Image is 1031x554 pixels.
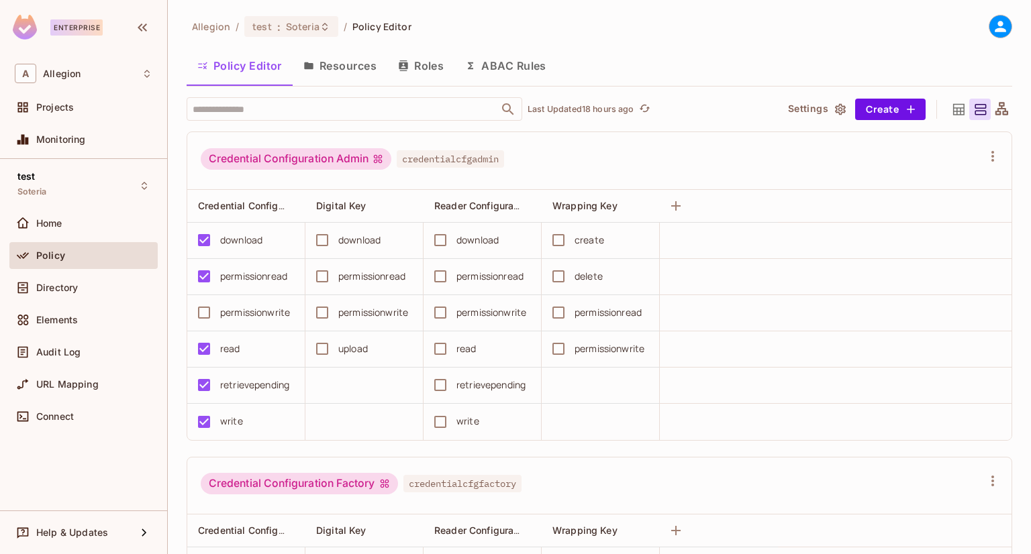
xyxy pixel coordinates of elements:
[575,341,644,356] div: permissionwrite
[198,199,310,212] span: Credential Configuration
[338,305,408,320] div: permissionwrite
[783,99,850,120] button: Settings
[201,473,398,494] div: Credential Configuration Factory
[13,15,37,40] img: SReyMgAAAABJRU5ErkJggg==
[575,233,604,247] div: create
[220,341,240,356] div: read
[338,233,381,247] div: download
[198,524,310,537] span: Credential Configuration
[36,411,74,422] span: Connect
[43,68,81,79] span: Workspace: Allegion
[316,200,366,211] span: Digital Key
[634,101,653,117] span: Click to refresh data
[434,524,531,537] span: Reader Configuration
[220,378,289,392] div: retrievepending
[36,102,74,113] span: Projects
[344,20,347,33] li: /
[637,101,653,117] button: refresh
[397,150,504,168] span: credentialcfgadmin
[387,49,454,82] button: Roles
[36,282,78,293] span: Directory
[575,269,603,284] div: delete
[316,524,366,536] span: Digital Key
[456,378,526,392] div: retrievepending
[434,199,531,212] span: Reader Configuration
[187,49,293,82] button: Policy Editor
[36,347,81,357] span: Audit Log
[36,315,78,325] span: Elements
[456,233,499,247] div: download
[639,103,650,116] span: refresh
[456,414,479,429] div: write
[352,20,411,33] span: Policy Editor
[36,218,62,229] span: Home
[293,49,387,82] button: Resources
[192,20,230,33] span: the active workspace
[50,19,103,36] div: Enterprise
[552,200,618,211] span: Wrapping Key
[403,475,522,492] span: credentialcfgfactory
[855,99,926,120] button: Create
[220,414,243,429] div: write
[456,269,524,284] div: permissionread
[36,250,65,261] span: Policy
[36,134,86,145] span: Monitoring
[15,64,36,83] span: A
[277,21,281,32] span: :
[338,269,405,284] div: permissionread
[499,100,518,119] button: Open
[236,20,239,33] li: /
[17,171,36,182] span: test
[528,104,634,115] p: Last Updated 18 hours ago
[36,527,108,538] span: Help & Updates
[454,49,557,82] button: ABAC Rules
[338,341,368,356] div: upload
[17,186,46,197] span: Soteria
[575,305,642,320] div: permissionread
[252,20,272,33] span: test
[456,305,526,320] div: permissionwrite
[220,233,262,247] div: download
[36,379,99,390] span: URL Mapping
[220,269,287,284] div: permissionread
[456,341,477,356] div: read
[201,148,391,170] div: Credential Configuration Admin
[552,524,618,536] span: Wrapping Key
[220,305,290,320] div: permissionwrite
[286,20,320,33] span: Soteria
